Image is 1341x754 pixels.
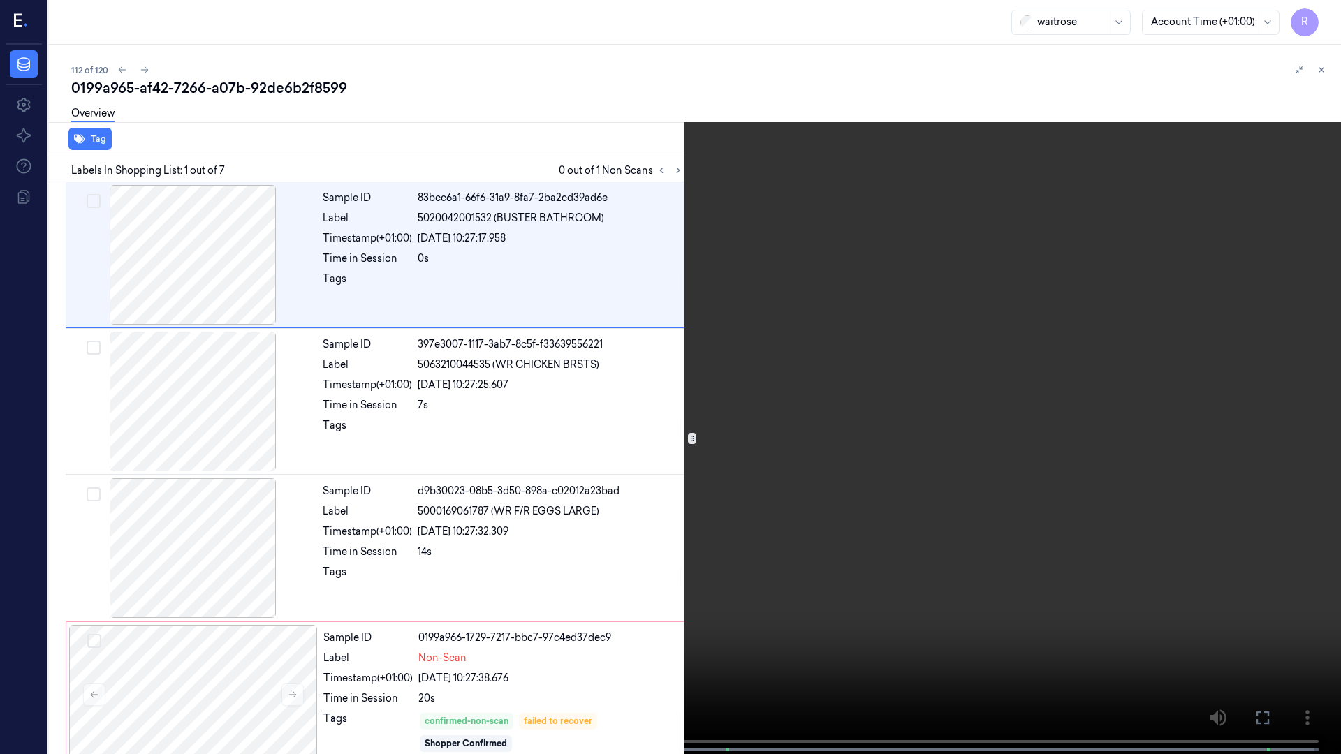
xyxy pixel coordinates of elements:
[418,504,599,519] span: 5000169061787 (WR F/R EGGS LARGE)
[87,341,101,355] button: Select row
[87,194,101,208] button: Select row
[87,634,101,648] button: Select row
[71,78,1330,98] div: 0199a965-af42-7266-a07b-92de6b2f8599
[418,671,683,686] div: [DATE] 10:27:38.676
[418,651,467,665] span: Non-Scan
[418,378,684,392] div: [DATE] 10:27:25.607
[425,715,508,727] div: confirmed-non-scan
[71,64,108,76] span: 112 of 120
[418,191,684,205] div: 83bcc6a1-66f6-31a9-8fa7-2ba2cd39ad6e
[68,128,112,150] button: Tag
[323,211,412,226] div: Label
[418,211,604,226] span: 5020042001532 (BUSTER BATHROOM)
[323,711,413,753] div: Tags
[323,418,412,441] div: Tags
[71,106,115,122] a: Overview
[323,251,412,266] div: Time in Session
[418,630,683,645] div: 0199a966-1729-7217-bbc7-97c4ed37dec9
[323,357,412,372] div: Label
[323,191,412,205] div: Sample ID
[323,651,413,665] div: Label
[418,484,684,498] div: d9b30023-08b5-3d50-898a-c02012a23bad
[1291,8,1319,36] button: R
[323,398,412,413] div: Time in Session
[323,524,412,539] div: Timestamp (+01:00)
[418,337,684,352] div: 397e3007-1117-3ab7-8c5f-f33639556221
[418,357,599,372] span: 5063210044535 (WR CHICKEN BRSTS)
[323,565,412,587] div: Tags
[323,337,412,352] div: Sample ID
[323,671,413,686] div: Timestamp (+01:00)
[323,545,412,559] div: Time in Session
[524,715,592,727] div: failed to recover
[425,737,507,750] div: Shopper Confirmed
[87,487,101,501] button: Select row
[418,398,684,413] div: 7s
[559,162,687,179] span: 0 out of 1 Non Scans
[323,691,413,706] div: Time in Session
[418,251,684,266] div: 0s
[71,163,225,178] span: Labels In Shopping List: 1 out of 7
[323,630,413,645] div: Sample ID
[418,545,684,559] div: 14s
[323,484,412,498] div: Sample ID
[323,504,412,519] div: Label
[418,691,683,706] div: 20s
[323,378,412,392] div: Timestamp (+01:00)
[418,524,684,539] div: [DATE] 10:27:32.309
[323,272,412,294] div: Tags
[323,231,412,246] div: Timestamp (+01:00)
[418,231,684,246] div: [DATE] 10:27:17.958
